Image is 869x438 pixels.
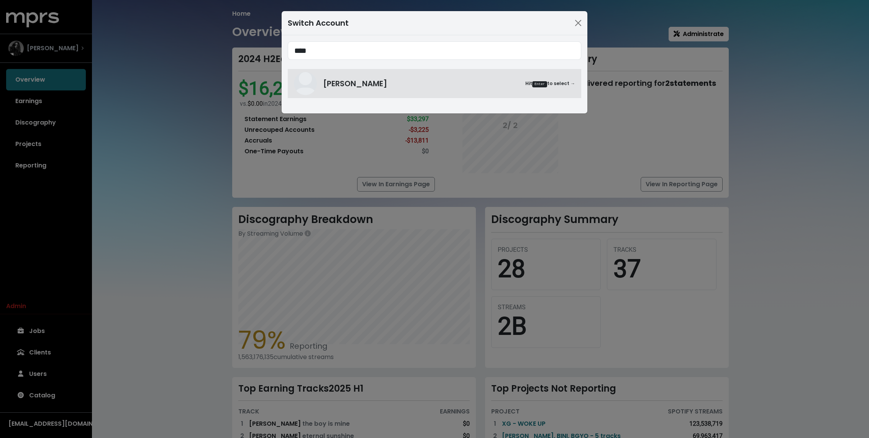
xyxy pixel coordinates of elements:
input: Search accounts [288,41,581,60]
a: Dean Barratt[PERSON_NAME]HitEnterto select → [288,69,581,98]
kbd: Enter [532,81,547,87]
small: Hit to select → [525,80,575,87]
div: Switch Account [288,17,349,29]
img: Dean Barratt [294,72,317,95]
button: Close [572,17,584,29]
span: [PERSON_NAME] [323,78,387,89]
